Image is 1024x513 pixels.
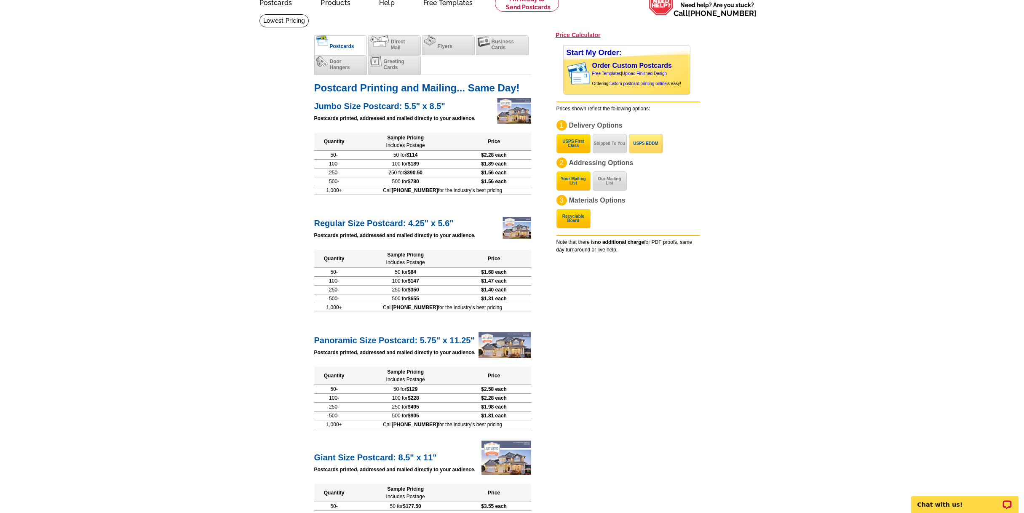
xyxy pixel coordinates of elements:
[481,413,507,419] span: $1.81 each
[593,134,627,153] button: Shipped To You
[408,161,419,167] span: $189
[556,134,591,153] button: USPS First Class
[481,386,507,392] span: $2.58 each
[314,276,354,285] td: 100-
[674,1,761,18] span: Need help? Are you stuck?
[566,60,596,88] img: post card showing stamp and address area
[314,502,354,510] td: 50-
[384,59,404,70] span: Greeting Cards
[622,71,667,76] a: Upload Finished Design
[481,278,507,284] span: $1.47 each
[556,158,567,168] div: 2
[314,484,354,502] th: Quantity
[457,250,531,268] th: Price
[408,269,416,275] span: $84
[330,43,354,49] span: Postcards
[354,367,457,385] th: Sample Pricing
[354,393,457,402] td: 100 for
[354,267,457,276] td: 50 for
[564,60,570,88] img: background image for postcard
[354,303,531,312] td: Call for the industry's best pricing
[406,152,418,158] span: $114
[569,159,634,166] span: Addressing Options
[330,59,350,70] span: Door Hangers
[556,120,567,131] div: 1
[403,503,421,509] span: $177.50
[386,142,425,148] span: Includes Postage
[481,404,507,410] span: $1.98 each
[688,9,757,18] a: [PHONE_NUMBER]
[314,367,354,385] th: Quantity
[481,395,507,401] span: $2.28 each
[314,411,354,420] td: 500-
[569,197,626,204] span: Materials Options
[370,56,382,67] img: greetingcards.png
[314,350,476,355] strong: Postcards printed, addressed and mailed directly to your audience.
[424,35,436,45] img: flyers.png
[314,177,354,186] td: 500-
[354,250,457,268] th: Sample Pricing
[386,259,425,265] span: Includes Postage
[492,39,514,51] span: Business Cards
[354,420,531,429] td: Call for the industry's best pricing
[314,250,354,268] th: Quantity
[386,494,425,500] span: Includes Postage
[314,267,354,276] td: 50-
[408,278,419,284] span: $147
[481,161,507,167] span: $1.89 each
[569,122,623,129] span: Delivery Options
[392,305,438,310] b: [PHONE_NUMBER]
[481,287,507,293] span: $1.40 each
[406,386,418,392] span: $129
[314,294,354,303] td: 500-
[408,395,419,401] span: $228
[391,39,405,51] span: Direct Mail
[314,168,354,177] td: 250-
[592,71,681,86] span: | Ordering is easy!
[556,106,650,112] span: Prices shown reflect the following options:
[392,187,438,193] b: [PHONE_NUMBER]
[314,402,354,411] td: 250-
[457,367,531,385] th: Price
[314,115,476,121] strong: Postcards printed, addressed and mailed directly to your audience.
[481,152,507,158] span: $2.28 each
[370,35,389,47] img: directmail.png
[457,484,531,502] th: Price
[556,235,700,254] div: Note that there is for PDF proofs, same day turnaround or live help.
[314,159,354,168] td: 100-
[906,486,1024,513] iframe: LiveChat chat widget
[592,62,672,69] a: Order Custom Postcards
[392,422,438,427] b: [PHONE_NUMBER]
[314,450,531,462] h2: Giant Size Postcard: 8.5" x 11"
[408,413,419,419] span: $905
[354,385,457,393] td: 50 for
[314,150,354,159] td: 50-
[314,216,531,228] h2: Regular Size Postcard: 4.25" x 5.6"
[404,170,422,176] span: $390.50
[354,276,457,285] td: 100 for
[481,296,507,302] span: $1.31 each
[481,170,507,176] span: $1.56 each
[556,31,601,39] h3: Price Calculator
[314,393,354,402] td: 100-
[556,195,567,206] div: 3
[595,239,644,245] b: no additional charge
[408,404,419,410] span: $495
[314,303,354,312] td: 1,000+
[316,56,328,67] img: doorhangers.png
[354,159,457,168] td: 100 for
[608,81,666,86] a: custom postcard printing online
[354,502,457,510] td: 50 for
[592,71,621,76] a: Free Templates
[438,43,452,49] span: Flyers
[408,179,419,184] span: $780
[481,269,507,275] span: $1.68 each
[314,99,531,111] h2: Jumbo Size Postcard: 5.5" x 8.5"
[314,385,354,393] td: 50-
[556,209,591,228] button: Recyclable Board
[481,179,507,184] span: $1.56 each
[354,285,457,294] td: 250 for
[629,134,663,153] button: USPS EDDM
